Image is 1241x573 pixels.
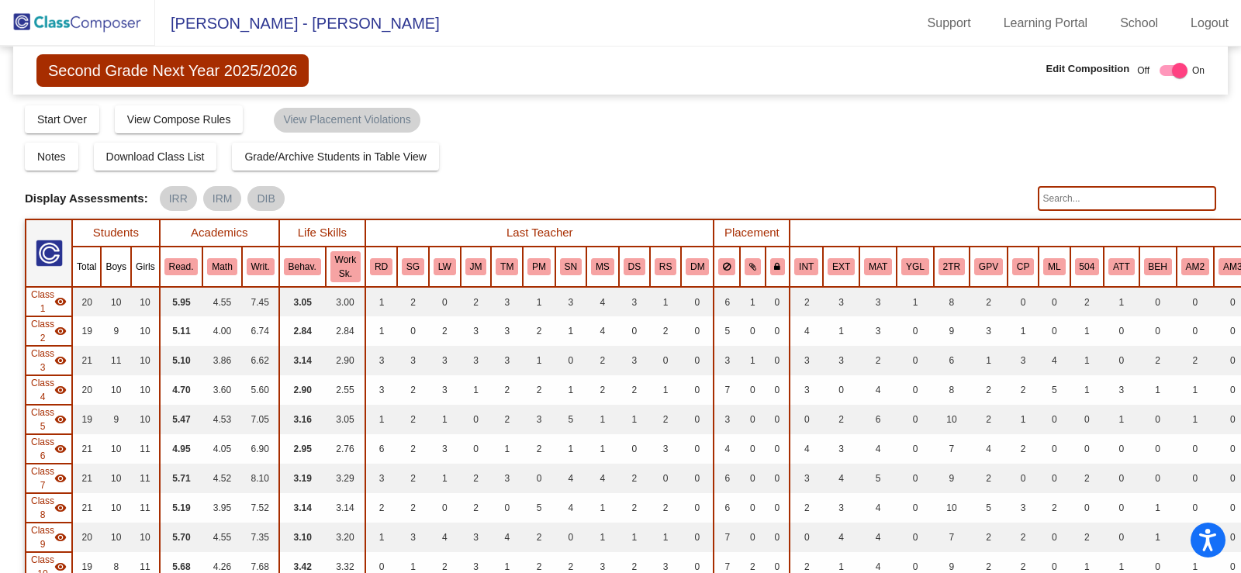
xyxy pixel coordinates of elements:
td: 1 [555,375,586,405]
td: 0 [1070,405,1104,434]
button: AM2 [1181,258,1209,275]
td: 1 [1139,375,1177,405]
td: 0 [897,375,934,405]
button: JM [465,258,487,275]
td: 2 [461,287,492,316]
td: 4.55 [202,287,241,316]
span: Class 3 [31,347,54,375]
td: 2 [1008,375,1039,405]
td: 3 [790,346,823,375]
td: 10 [131,405,160,434]
td: 0 [555,346,586,375]
td: 5 [555,405,586,434]
td: 1 [1070,346,1104,375]
th: Girls [131,247,160,287]
td: 2 [1177,346,1214,375]
td: 10 [934,405,970,434]
td: 1 [491,434,523,464]
td: 2 [397,434,429,464]
td: 2 [586,375,619,405]
span: View Compose Rules [127,113,231,126]
td: 1 [1070,316,1104,346]
td: 4 [1039,346,1070,375]
td: 2 [491,405,523,434]
td: 10 [131,287,160,316]
td: 3.86 [202,346,241,375]
td: 0 [1139,316,1177,346]
td: 3 [461,316,492,346]
th: Shari Nair [555,247,586,287]
button: View Compose Rules [115,105,244,133]
td: 1 [1008,405,1039,434]
button: 504 [1075,258,1100,275]
td: 6.90 [242,434,279,464]
td: 3 [461,346,492,375]
td: 1 [740,346,766,375]
td: 3.00 [326,287,365,316]
mat-chip: DIB [247,186,284,211]
td: 4 [586,316,619,346]
button: Download Class List [94,143,217,171]
td: 5 [714,316,740,346]
td: 1 [897,287,934,316]
td: 5.60 [242,375,279,405]
button: Notes [25,143,78,171]
td: 1 [650,375,681,405]
td: 0 [461,405,492,434]
span: Class 2 [31,317,54,345]
mat-icon: visibility [54,325,67,337]
th: 504 Plan [1070,247,1104,287]
td: 3 [429,375,461,405]
td: 0 [1177,316,1214,346]
th: Keep with teacher [766,247,790,287]
span: Notes [37,150,66,163]
td: 0 [897,316,934,346]
td: 0 [650,346,681,375]
td: 3 [1008,346,1039,375]
td: 0 [823,375,859,405]
th: Good Parent Volunteer [970,247,1008,287]
td: 3 [859,316,897,346]
button: 2TR [939,258,965,275]
td: No teacher - ICR2/S/Z [26,316,72,346]
td: 1 [1104,405,1139,434]
td: 5.47 [160,405,203,434]
td: 2.55 [326,375,365,405]
td: 7.05 [242,405,279,434]
th: Introvert [790,247,823,287]
td: 7 [714,375,740,405]
td: 20 [72,375,101,405]
td: 5.95 [160,287,203,316]
td: 1 [1177,405,1214,434]
td: 0 [1104,316,1139,346]
td: 3 [365,375,397,405]
td: 10 [131,316,160,346]
td: 2 [523,375,555,405]
td: 0 [766,287,790,316]
td: 0 [619,434,650,464]
td: 9 [101,405,131,434]
td: 2.95 [279,434,326,464]
td: 9 [934,316,970,346]
td: 5.11 [160,316,203,346]
td: 3 [429,434,461,464]
td: 0 [681,346,714,375]
td: 3.14 [279,346,326,375]
td: 4 [714,434,740,464]
td: 5.10 [160,346,203,375]
td: 5 [1039,375,1070,405]
mat-chip: IRR [160,186,197,211]
th: I&RS Behavior [1139,247,1177,287]
th: Pamela Moore [523,247,555,287]
td: 2 [491,375,523,405]
th: Danielle Murphy [681,247,714,287]
td: 0 [790,405,823,434]
td: 1 [555,316,586,346]
a: Learning Portal [991,11,1101,36]
td: 20 [72,287,101,316]
td: 0 [1139,405,1177,434]
td: 11 [131,434,160,464]
button: Math [207,258,237,275]
td: 0 [740,316,766,346]
td: 0 [1104,346,1139,375]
